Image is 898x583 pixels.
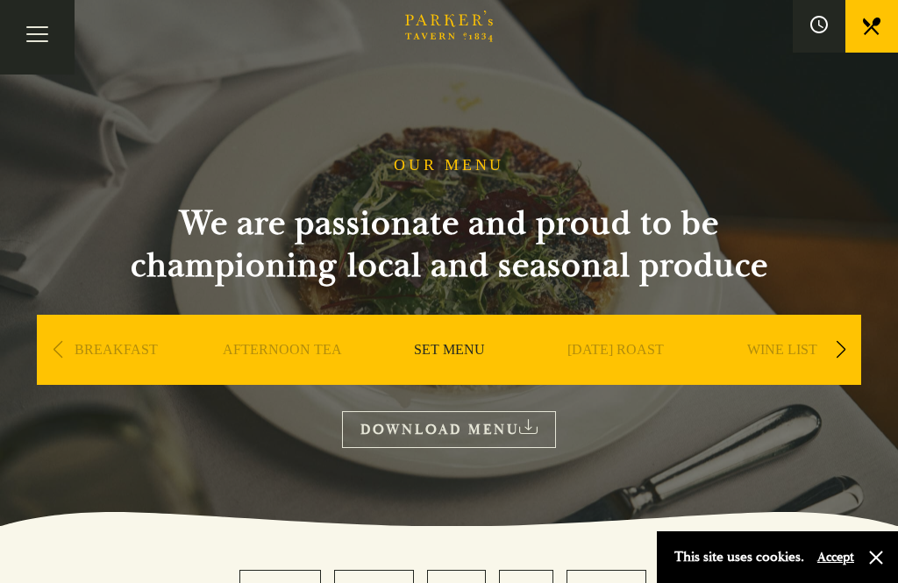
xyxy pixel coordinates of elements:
h2: We are passionate and proud to be championing local and seasonal produce [98,203,800,287]
a: AFTERNOON TEA [223,341,342,411]
p: This site uses cookies. [674,544,804,570]
button: Accept [817,549,854,565]
h1: OUR MENU [394,156,504,175]
a: SET MENU [414,341,485,411]
a: WINE LIST [747,341,817,411]
div: 5 / 9 [703,315,861,437]
div: 4 / 9 [537,315,695,437]
a: DOWNLOAD MENU [342,411,556,447]
div: Previous slide [46,331,69,369]
div: 3 / 9 [370,315,528,437]
div: 1 / 9 [37,315,195,437]
button: Close and accept [867,549,885,566]
a: BREAKFAST [75,341,158,411]
a: [DATE] ROAST [567,341,664,411]
div: Next slide [829,331,852,369]
div: 2 / 9 [203,315,361,437]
